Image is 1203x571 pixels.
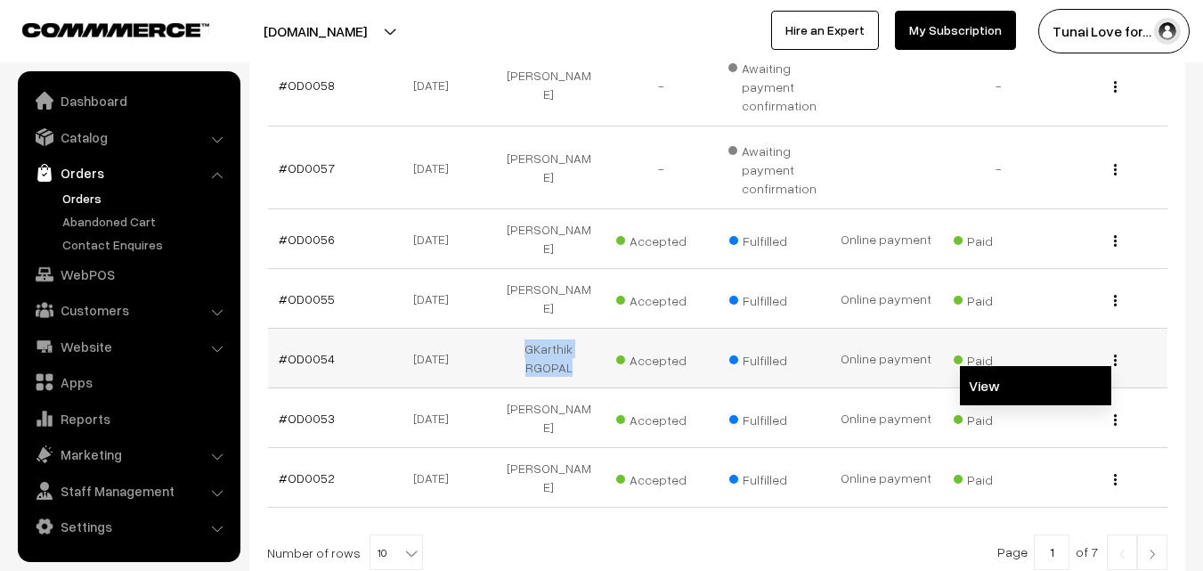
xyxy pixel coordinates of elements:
td: [PERSON_NAME] [492,209,605,269]
a: Orders [58,189,234,208]
a: Contact Enquires [58,235,234,254]
a: COMMMERCE [22,18,178,39]
span: Accepted [616,287,705,310]
td: [PERSON_NAME] [492,448,605,508]
a: #OD0058 [279,77,335,93]
span: Paid [954,287,1043,310]
a: View [960,366,1111,405]
span: Awaiting payment confirmation [728,54,819,115]
td: - [605,126,717,209]
td: [DATE] [380,209,492,269]
a: Website [22,330,234,363]
td: [PERSON_NAME] [492,126,605,209]
span: Accepted [616,466,705,489]
a: Marketing [22,438,234,470]
td: [DATE] [380,329,492,388]
a: Dashboard [22,85,234,117]
td: [PERSON_NAME] [492,388,605,448]
a: Customers [22,294,234,326]
a: #OD0056 [279,232,335,247]
img: COMMMERCE [22,23,209,37]
img: Menu [1114,235,1117,247]
td: Online payment [830,269,942,329]
img: Menu [1114,355,1117,366]
a: Hire an Expert [771,11,879,50]
span: Accepted [616,347,705,370]
button: Tunai Love for… [1038,9,1190,53]
td: Online payment [830,388,942,448]
img: Menu [1114,164,1117,175]
td: Online payment [830,209,942,269]
button: [DOMAIN_NAME] [201,9,429,53]
span: Fulfilled [729,227,818,250]
img: Menu [1114,414,1117,426]
td: [DATE] [380,448,492,508]
a: #OD0053 [279,411,335,426]
a: #OD0054 [279,351,335,366]
a: Abandoned Cart [58,212,234,231]
span: Fulfilled [729,406,818,429]
span: Number of rows [267,543,361,562]
a: Reports [22,403,234,435]
img: Menu [1114,295,1117,306]
a: #OD0057 [279,160,335,175]
span: Paid [954,347,1043,370]
span: 10 [370,535,422,571]
a: My Subscription [895,11,1016,50]
span: Awaiting payment confirmation [728,137,819,198]
td: [DATE] [380,44,492,126]
a: Catalog [22,121,234,153]
a: Staff Management [22,475,234,507]
a: WebPOS [22,258,234,290]
a: Apps [22,366,234,398]
span: Accepted [616,227,705,250]
td: [PERSON_NAME] [492,269,605,329]
span: Fulfilled [729,466,818,489]
td: Online payment [830,329,942,388]
td: - [605,44,717,126]
td: [DATE] [380,388,492,448]
td: [DATE] [380,126,492,209]
td: [PERSON_NAME] [492,44,605,126]
span: Fulfilled [729,347,818,370]
span: of 7 [1076,544,1098,559]
td: GKarthik RGOPAL [492,329,605,388]
span: Accepted [616,406,705,429]
img: Left [1114,549,1130,559]
span: Paid [954,227,1043,250]
span: Fulfilled [729,287,818,310]
img: Right [1144,549,1160,559]
a: #OD0052 [279,470,335,485]
td: - [942,126,1054,209]
span: Paid [954,466,1043,489]
span: Paid [954,406,1043,429]
img: user [1154,18,1181,45]
a: #OD0055 [279,291,335,306]
a: Settings [22,510,234,542]
td: - [942,44,1054,126]
a: Orders [22,157,234,189]
img: Menu [1114,474,1117,485]
span: 10 [370,534,423,570]
img: Menu [1114,81,1117,93]
td: Online payment [830,448,942,508]
span: Page [997,544,1028,559]
td: [DATE] [380,269,492,329]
